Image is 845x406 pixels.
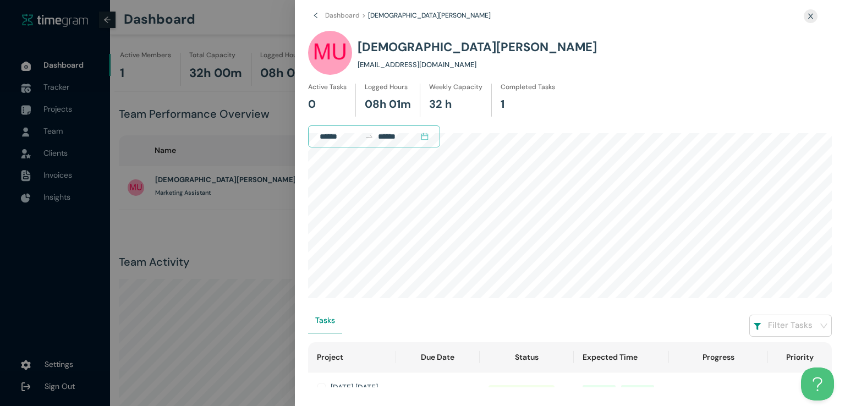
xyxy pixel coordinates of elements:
h1: [EMAIL_ADDRESS][DOMAIN_NAME] [358,59,476,70]
span: to [365,132,374,141]
h1: Logged Hours [365,82,408,92]
div: Tasks [315,314,335,326]
h1: Filter Tasks [768,319,813,332]
th: Project [308,342,396,372]
th: Due Date [396,342,480,372]
h1: Completed Tasks [501,82,555,92]
th: Expected Time [574,342,669,372]
span: down [820,322,828,330]
span: close [807,13,814,20]
button: Collapse row [317,383,326,392]
h1: 1 [501,96,504,113]
h1: 08h 01m [365,96,411,113]
span: left [312,12,325,21]
th: Priority [768,342,832,372]
span: [DEMOGRAPHIC_DATA][PERSON_NAME] [368,11,491,20]
h1: [DEMOGRAPHIC_DATA][PERSON_NAME] [358,35,597,59]
span: Dashboard [325,11,360,20]
h1: Weekly Capacity [429,82,482,92]
th: Status [480,342,574,372]
h1: Active Tasks [308,82,347,92]
iframe: Toggle Customer Support [801,367,834,400]
img: filterIcon [753,323,761,331]
h1: 32 h [429,96,452,113]
h1: 0 [308,96,316,113]
button: Close [800,9,821,24]
span: swap-right [365,132,374,141]
div: [DATE] [DATE] Tasks [331,381,387,405]
th: Progress [669,342,768,372]
span: completed [489,385,555,402]
span: > [362,11,366,20]
img: UserIcon [308,31,352,75]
